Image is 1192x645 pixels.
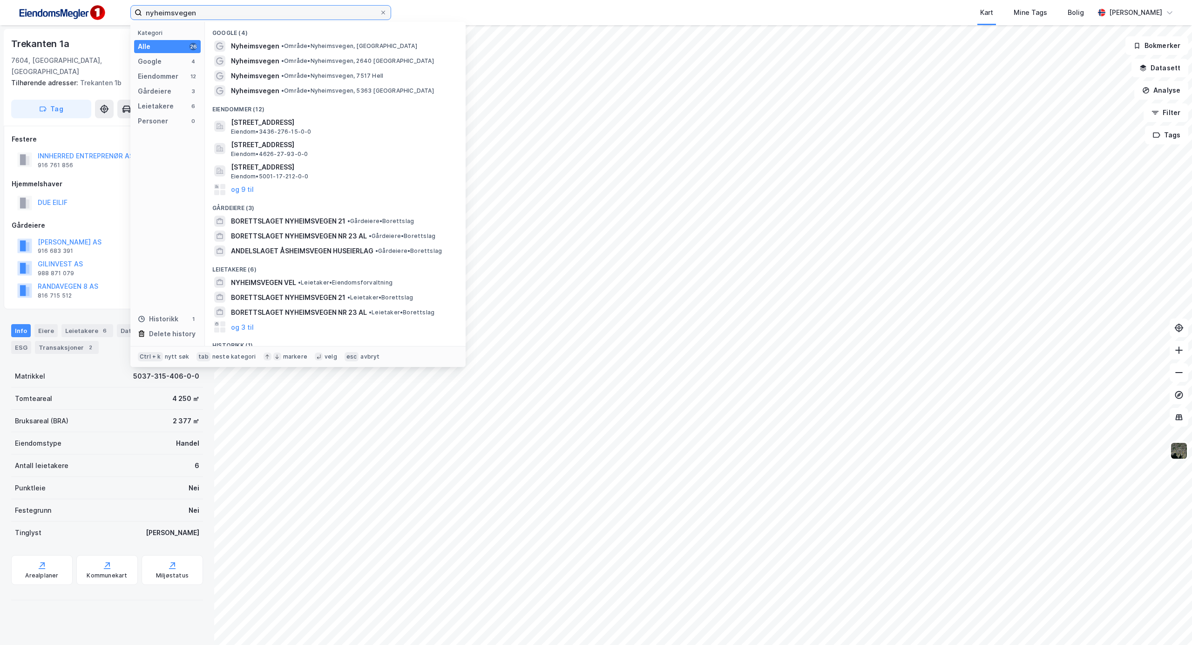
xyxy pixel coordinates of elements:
[231,128,312,136] span: Eiendom • 3436-276-15-0-0
[1014,7,1047,18] div: Mine Tags
[176,438,199,449] div: Handel
[138,86,171,97] div: Gårdeiere
[12,134,203,145] div: Festere
[190,88,197,95] div: 3
[212,353,256,360] div: neste kategori
[11,36,71,51] div: Trekanten 1a
[142,6,379,20] input: Søk på adresse, matrikkel, gårdeiere, leietakere eller personer
[375,247,378,254] span: •
[15,371,45,382] div: Matrikkel
[11,77,196,88] div: Trekanten 1b
[100,326,109,335] div: 6
[281,72,284,79] span: •
[345,352,359,361] div: esc
[15,460,68,471] div: Antall leietakere
[12,178,203,190] div: Hjemmelshaver
[1068,7,1084,18] div: Bolig
[1145,600,1192,645] div: Kontrollprogram for chat
[189,505,199,516] div: Nei
[369,232,435,240] span: Gårdeiere • Borettslag
[231,245,373,257] span: ANDELSLAGET ÅSHEIMSVEGEN HUSEIERLAG
[281,57,434,65] span: Område • Nyheimsvegen, 2640 [GEOGRAPHIC_DATA]
[189,482,199,494] div: Nei
[34,324,58,337] div: Eiere
[138,352,163,361] div: Ctrl + k
[38,270,74,277] div: 988 871 079
[360,353,379,360] div: avbryt
[325,353,337,360] div: velg
[1145,600,1192,645] iframe: Chat Widget
[190,43,197,50] div: 26
[172,393,199,404] div: 4 250 ㎡
[11,55,149,77] div: 7604, [GEOGRAPHIC_DATA], [GEOGRAPHIC_DATA]
[283,353,307,360] div: markere
[281,87,434,95] span: Område • Nyheimsvegen, 5363 [GEOGRAPHIC_DATA]
[61,324,113,337] div: Leietakere
[281,87,284,94] span: •
[281,72,383,80] span: Område • Nyheimsvegen, 7517 Hell
[375,247,442,255] span: Gårdeiere • Borettslag
[231,277,296,288] span: NYHEIMSVEGEN VEL
[15,415,68,427] div: Bruksareal (BRA)
[156,572,189,579] div: Miljøstatus
[11,324,31,337] div: Info
[35,341,99,354] div: Transaksjoner
[281,42,284,49] span: •
[87,572,127,579] div: Kommunekart
[231,55,279,67] span: Nyheimsvegen
[281,42,417,50] span: Område • Nyheimsvegen, [GEOGRAPHIC_DATA]
[15,482,46,494] div: Punktleie
[138,101,174,112] div: Leietakere
[1134,81,1188,100] button: Analyse
[173,415,199,427] div: 2 377 ㎡
[205,98,466,115] div: Eiendommer (12)
[369,309,372,316] span: •
[347,294,350,301] span: •
[231,117,454,128] span: [STREET_ADDRESS]
[138,56,162,67] div: Google
[138,41,150,52] div: Alle
[1145,126,1188,144] button: Tags
[190,73,197,80] div: 12
[190,102,197,110] div: 6
[138,71,178,82] div: Eiendommer
[1109,7,1162,18] div: [PERSON_NAME]
[86,343,95,352] div: 2
[231,184,254,195] button: og 9 til
[11,79,80,87] span: Tilhørende adresser:
[1144,103,1188,122] button: Filter
[231,162,454,173] span: [STREET_ADDRESS]
[146,527,199,538] div: [PERSON_NAME]
[15,2,108,23] img: F4PB6Px+NJ5v8B7XTbfpPpyloAAAAASUVORK5CYII=
[117,324,152,337] div: Datasett
[369,232,372,239] span: •
[231,173,309,180] span: Eiendom • 5001-17-212-0-0
[190,58,197,65] div: 4
[38,247,73,255] div: 916 683 391
[231,321,254,333] button: og 3 til
[231,85,279,96] span: Nyheimsvegen
[11,100,91,118] button: Tag
[1131,59,1188,77] button: Datasett
[231,216,345,227] span: BORETTSLAGET NYHEIMSVEGEN 21
[15,527,41,538] div: Tinglyst
[298,279,393,286] span: Leietaker • Eiendomsforvaltning
[205,22,466,39] div: Google (4)
[138,29,201,36] div: Kategori
[980,7,993,18] div: Kart
[149,328,196,339] div: Delete history
[298,279,301,286] span: •
[231,139,454,150] span: [STREET_ADDRESS]
[231,70,279,81] span: Nyheimsvegen
[205,258,466,275] div: Leietakere (6)
[231,292,345,303] span: BORETTSLAGET NYHEIMSVEGEN 21
[190,315,197,323] div: 1
[133,371,199,382] div: 5037-315-406-0-0
[15,438,61,449] div: Eiendomstype
[231,307,367,318] span: BORETTSLAGET NYHEIMSVEGEN NR 23 AL
[231,41,279,52] span: Nyheimsvegen
[15,505,51,516] div: Festegrunn
[369,309,434,316] span: Leietaker • Borettslag
[38,292,72,299] div: 816 715 512
[38,162,73,169] div: 916 761 856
